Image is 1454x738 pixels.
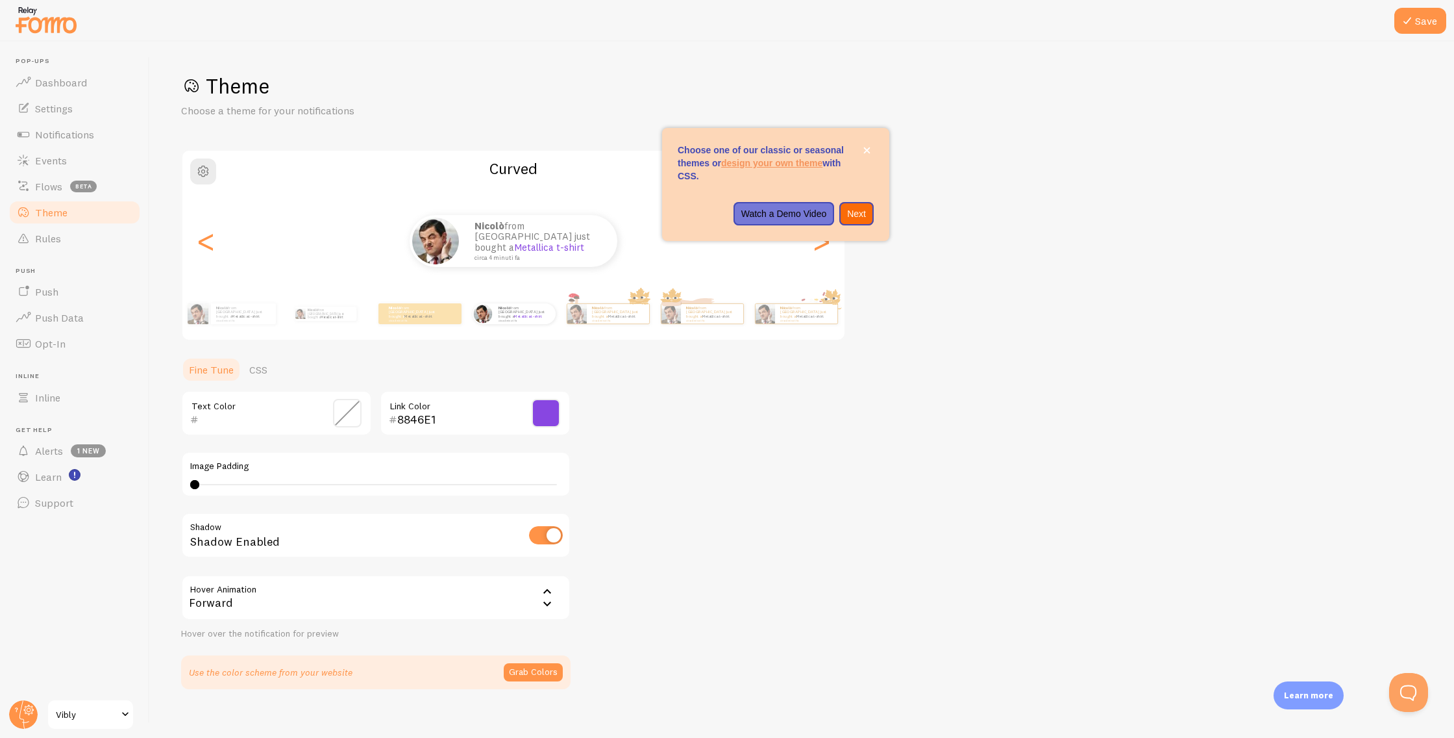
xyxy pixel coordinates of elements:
img: fomo-relay-logo-orange.svg [14,3,79,36]
img: Fomo [412,218,459,264]
p: from [GEOGRAPHIC_DATA] just bought a [389,305,441,322]
strong: Nicolò [780,305,792,311]
a: Opt-In [8,331,142,357]
span: Events [35,154,67,167]
button: close, [860,144,874,157]
small: circa 4 minuti fa [216,319,269,322]
strong: Nicolò [474,220,504,232]
button: Watch a Demo Video [733,202,835,225]
div: Shadow Enabled [181,513,571,560]
span: Push [16,267,142,275]
iframe: Help Scout Beacon - Open [1389,673,1428,712]
a: Metallica t-shirt [796,314,824,319]
a: Rules [8,225,142,251]
a: Metallica t-shirt [321,315,343,319]
p: from [GEOGRAPHIC_DATA] just bought a [474,221,604,261]
svg: <p>Watch New Feature Tutorials!</p> [69,469,80,481]
a: Push Data [8,305,142,331]
strong: Nicolò [389,305,400,311]
strong: Nicolò [308,308,318,312]
span: Vibly [56,707,117,722]
h2: Curved [182,159,844,179]
p: Watch a Demo Video [741,207,827,220]
a: Metallica t-shirt [514,241,584,253]
img: Fomo [567,304,586,324]
div: Previous slide [198,194,214,288]
small: circa 4 minuti fa [780,319,831,322]
span: Alerts [35,444,63,457]
a: Metallica t-shirt [702,314,730,319]
span: Notifications [35,128,94,141]
span: Pop-ups [16,57,142,66]
div: Hover over the notification for preview [181,628,571,640]
strong: Nicolò [686,305,698,311]
a: Metallica t-shirt [608,314,635,319]
span: Get Help [16,426,142,435]
a: Support [8,490,142,516]
span: Support [35,496,73,509]
a: Fine Tune [181,357,241,383]
p: from [GEOGRAPHIC_DATA] just bought a [308,307,351,321]
span: Inline [16,372,142,381]
span: Inline [35,391,60,404]
a: Metallica t-shirt [404,314,432,319]
a: Learn [8,464,142,490]
strong: Nicolò [499,305,510,311]
a: Vibly [47,699,134,730]
p: Choose a theme for your notifications [181,103,493,118]
span: Opt-In [35,337,66,350]
p: Learn more [1284,689,1333,702]
img: Fomo [755,304,774,324]
span: Theme [35,206,68,219]
button: Next [839,202,874,225]
img: Fomo [473,304,492,323]
span: 1 new [71,444,106,457]
small: circa 4 minuti fa [592,319,643,322]
img: Fomo [295,309,305,319]
small: circa 4 minuti fa [499,319,549,322]
a: Push [8,279,142,305]
a: Events [8,147,142,173]
a: Theme [8,199,142,225]
a: Notifications [8,121,142,147]
p: from [GEOGRAPHIC_DATA] just bought a [780,305,832,322]
a: Alerts 1 new [8,438,142,464]
a: Metallica t-shirt [514,314,542,319]
p: Use the color scheme from your website [189,666,352,679]
p: Choose one of our classic or seasonal themes or with CSS. [678,144,874,183]
span: Dashboard [35,76,87,89]
small: circa 4 minuti fa [474,255,600,261]
span: Push [35,285,58,298]
small: circa 4 minuti fa [686,319,737,322]
img: Fomo [188,303,208,324]
a: CSS [241,357,275,383]
label: Image Padding [190,461,561,472]
strong: Nicolò [592,305,604,311]
div: Learn more [1274,681,1344,709]
p: Next [847,207,866,220]
p: from [GEOGRAPHIC_DATA] just bought a [686,305,738,322]
a: design your own theme [721,158,822,168]
div: Forward [181,575,571,620]
span: beta [70,181,97,192]
span: Learn [35,470,62,483]
p: from [GEOGRAPHIC_DATA] just bought a [499,305,550,322]
p: from [GEOGRAPHIC_DATA] just bought a [216,305,271,322]
img: Fomo [661,304,680,324]
span: Push Data [35,311,84,324]
span: Rules [35,232,61,245]
strong: Nicolò [216,305,228,311]
p: from [GEOGRAPHIC_DATA] just bought a [592,305,644,322]
button: Grab Colors [504,663,563,681]
a: Metallica t-shirt [232,314,260,319]
small: circa 4 minuti fa [389,319,439,322]
span: Flows [35,180,62,193]
a: Inline [8,385,142,411]
a: Settings [8,95,142,121]
div: Choose one of our classic or seasonal themes or design your own theme with CSS. [662,128,889,241]
span: Settings [35,102,73,115]
a: Flows beta [8,173,142,199]
a: Dashboard [8,70,142,95]
h1: Theme [181,73,1423,99]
